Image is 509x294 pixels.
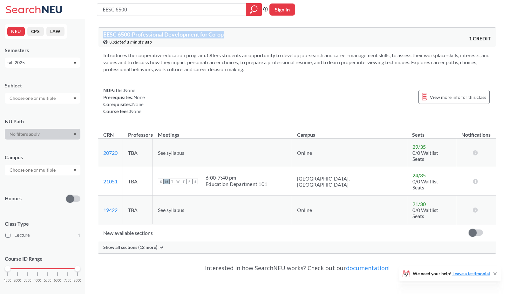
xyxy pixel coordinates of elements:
[133,94,145,100] span: None
[169,179,175,184] span: T
[6,166,60,174] input: Choose one or multiple
[5,82,80,89] div: Subject
[5,195,22,202] p: Honors
[206,181,267,187] div: Education Department 101
[246,3,262,16] div: magnifying glass
[103,87,145,115] div: NUPaths: Prerequisites: Corequisites: Course fees:
[124,87,135,93] span: None
[98,241,496,253] div: Show all sections (12 more)
[412,144,426,150] span: 29 / 35
[103,150,118,156] a: 20720
[98,259,496,277] div: Interested in how SearchNEU works? Check out our
[469,35,491,42] span: 1 CREDIT
[164,179,169,184] span: M
[6,59,73,66] div: Fall 2025
[5,118,80,125] div: NU Path
[153,125,292,139] th: Meetings
[452,271,490,276] a: Leave a testimonial
[412,172,426,178] span: 24 / 35
[412,201,426,207] span: 21 / 30
[292,139,407,167] td: Online
[181,179,187,184] span: T
[123,167,153,196] td: TBA
[103,31,224,38] span: EESC 6500 : Professional Development for Co-op
[5,231,80,239] label: Lecture
[5,47,80,54] div: Semesters
[292,167,407,196] td: [GEOGRAPHIC_DATA], [GEOGRAPHIC_DATA]
[269,3,295,16] button: Sign In
[73,97,77,100] svg: Dropdown arrow
[292,196,407,224] td: Online
[456,125,496,139] th: Notifications
[4,279,11,282] span: 1000
[44,279,51,282] span: 5000
[34,279,41,282] span: 4000
[123,196,153,224] td: TBA
[187,179,192,184] span: F
[5,255,80,263] p: Course ID Range
[130,108,141,114] span: None
[5,154,80,161] div: Campus
[5,58,80,68] div: Fall 2025Dropdown arrow
[102,4,241,15] input: Class, professor, course number, "phrase"
[54,279,61,282] span: 6000
[74,279,81,282] span: 8000
[5,93,80,104] div: Dropdown arrow
[103,178,118,184] a: 21051
[46,27,64,36] button: LAW
[412,207,438,219] span: 0/0 Waitlist Seats
[413,271,490,276] span: We need your help!
[14,279,21,282] span: 2000
[7,27,25,36] button: NEU
[5,165,80,175] div: Dropdown arrow
[98,224,456,241] td: New available sections
[73,133,77,136] svg: Dropdown arrow
[250,5,258,14] svg: magnifying glass
[103,52,491,73] section: Introduces the cooperative education program. Offers students an opportunity to develop job-searc...
[73,169,77,172] svg: Dropdown arrow
[64,279,71,282] span: 7000
[206,174,267,181] div: 6:00 - 7:40 pm
[412,150,438,162] span: 0/0 Waitlist Seats
[158,150,184,156] span: See syllabus
[132,101,144,107] span: None
[430,93,486,101] span: View more info for this class
[123,139,153,167] td: TBA
[5,220,80,227] span: Class Type
[73,62,77,65] svg: Dropdown arrow
[27,27,44,36] button: CPS
[158,207,184,213] span: See syllabus
[109,38,152,45] span: Updated a minute ago
[78,232,80,239] span: 1
[103,131,114,138] div: CRN
[175,179,181,184] span: W
[292,125,407,139] th: Campus
[346,264,390,272] a: documentation!
[158,179,164,184] span: S
[103,207,118,213] a: 19422
[412,178,438,190] span: 0/0 Waitlist Seats
[103,244,157,250] span: Show all sections (12 more)
[192,179,198,184] span: S
[24,279,31,282] span: 3000
[5,129,80,140] div: Dropdown arrow
[407,125,456,139] th: Seats
[6,94,60,102] input: Choose one or multiple
[123,125,153,139] th: Professors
